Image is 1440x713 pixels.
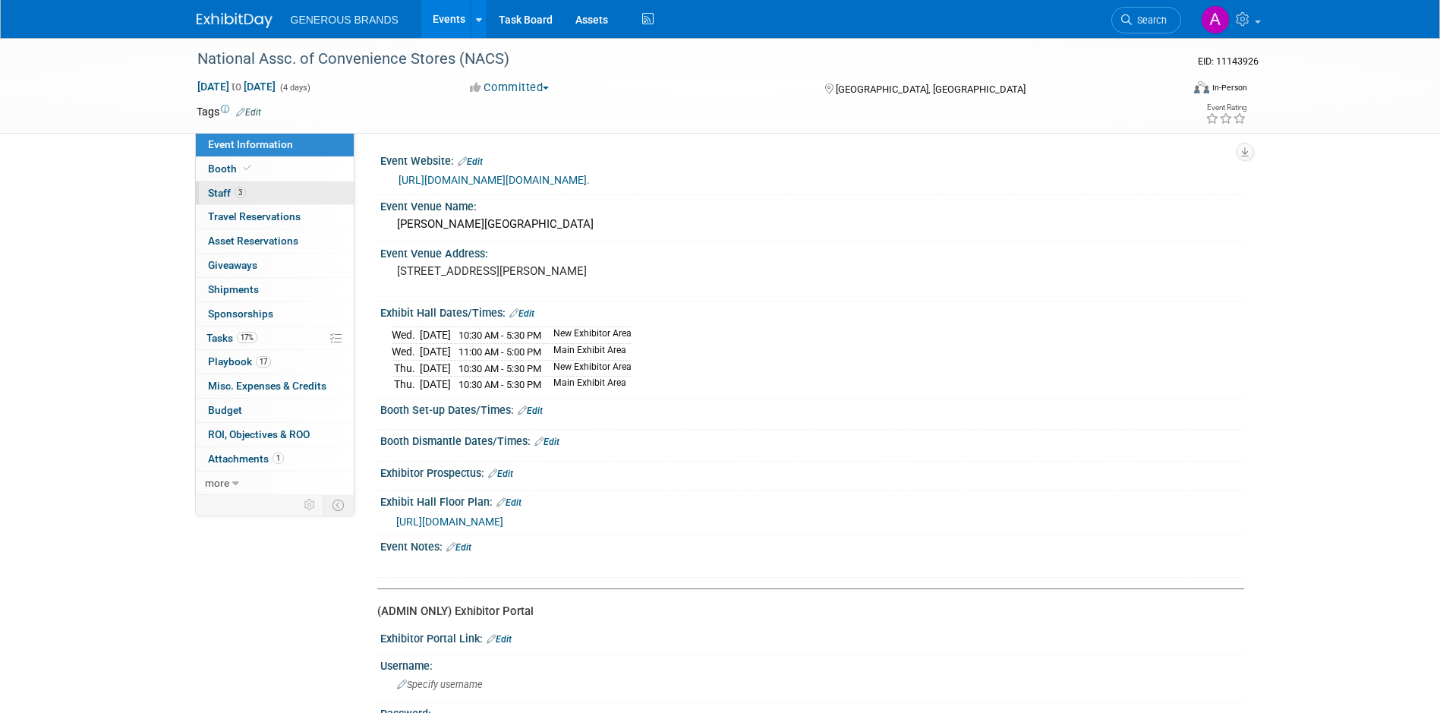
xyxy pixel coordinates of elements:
[380,491,1244,510] div: Exhibit Hall Floor Plan:
[208,187,246,199] span: Staff
[208,259,257,271] span: Giveaways
[206,332,257,344] span: Tasks
[509,308,534,319] a: Edit
[196,302,354,326] a: Sponsorships
[544,360,632,377] td: New Exhibitor Area
[399,174,590,186] a: [URL][DOMAIN_NAME][DOMAIN_NAME].
[208,210,301,222] span: Travel Reservations
[1194,81,1209,93] img: Format-Inperson.png
[273,453,284,464] span: 1
[392,344,420,361] td: Wed.
[518,405,543,416] a: Edit
[197,13,273,28] img: ExhibitDay
[420,327,451,344] td: [DATE]
[458,346,541,358] span: 11:00 AM - 5:00 PM
[458,363,541,374] span: 10:30 AM - 5:30 PM
[237,332,257,343] span: 17%
[392,360,420,377] td: Thu.
[397,264,723,278] pre: [STREET_ADDRESS][PERSON_NAME]
[1201,5,1230,34] img: Astrid Aguayo
[208,428,310,440] span: ROI, Objectives & ROO
[534,437,559,447] a: Edit
[196,374,354,398] a: Misc. Expenses & Credits
[377,604,1233,620] div: (ADMIN ONLY) Exhibitor Portal
[1198,55,1259,67] span: Event ID: 11143926
[196,399,354,422] a: Budget
[488,468,513,479] a: Edit
[380,399,1244,418] div: Booth Set-up Dates/Times:
[446,542,471,553] a: Edit
[380,655,1244,674] div: Username:
[208,355,271,368] span: Playbook
[244,164,251,172] i: Booth reservation complete
[380,301,1244,321] div: Exhibit Hall Dates/Times:
[496,497,521,508] a: Edit
[420,344,451,361] td: [DATE]
[279,83,310,93] span: (4 days)
[380,535,1244,555] div: Event Notes:
[197,104,261,119] td: Tags
[196,181,354,205] a: Staff3
[196,423,354,446] a: ROI, Objectives & ROO
[256,356,271,368] span: 17
[420,377,451,393] td: [DATE]
[192,46,1158,73] div: National Assc. of Convenience Stores (NACS)
[836,84,1026,95] span: [GEOGRAPHIC_DATA], [GEOGRAPHIC_DATA]
[397,679,483,690] span: Specify username
[196,157,354,181] a: Booth
[544,344,632,361] td: Main Exhibit Area
[1092,79,1248,102] div: Event Format
[380,627,1244,647] div: Exhibitor Portal Link:
[196,205,354,229] a: Travel Reservations
[458,379,541,390] span: 10:30 AM - 5:30 PM
[1205,104,1246,112] div: Event Rating
[297,495,323,515] td: Personalize Event Tab Strip
[380,430,1244,450] div: Booth Dismantle Dates/Times:
[196,472,354,495] a: more
[392,213,1233,236] div: [PERSON_NAME][GEOGRAPHIC_DATA]
[420,360,451,377] td: [DATE]
[208,453,284,465] span: Attachments
[1132,14,1167,26] span: Search
[323,495,354,515] td: Toggle Event Tabs
[229,80,244,93] span: to
[380,150,1244,169] div: Event Website:
[458,330,541,341] span: 10:30 AM - 5:30 PM
[380,462,1244,481] div: Exhibitor Prospectus:
[196,278,354,301] a: Shipments
[197,80,276,93] span: [DATE] [DATE]
[208,235,298,247] span: Asset Reservations
[392,327,420,344] td: Wed.
[196,229,354,253] a: Asset Reservations
[196,254,354,277] a: Giveaways
[380,195,1244,214] div: Event Venue Name:
[487,634,512,645] a: Edit
[208,380,326,392] span: Misc. Expenses & Credits
[380,242,1244,261] div: Event Venue Address:
[236,107,261,118] a: Edit
[208,404,242,416] span: Budget
[196,447,354,471] a: Attachments1
[196,350,354,374] a: Playbook17
[544,377,632,393] td: Main Exhibit Area
[1111,7,1181,33] a: Search
[392,377,420,393] td: Thu.
[544,327,632,344] td: New Exhibitor Area
[396,516,503,528] a: [URL][DOMAIN_NAME]
[1212,82,1247,93] div: In-Person
[208,283,259,295] span: Shipments
[235,187,246,198] span: 3
[205,477,229,489] span: more
[208,138,293,150] span: Event Information
[196,327,354,350] a: Tasks17%
[291,14,399,26] span: GENEROUS BRANDS
[208,162,254,175] span: Booth
[458,156,483,167] a: Edit
[465,80,555,96] button: Committed
[196,133,354,156] a: Event Information
[208,308,273,320] span: Sponsorships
